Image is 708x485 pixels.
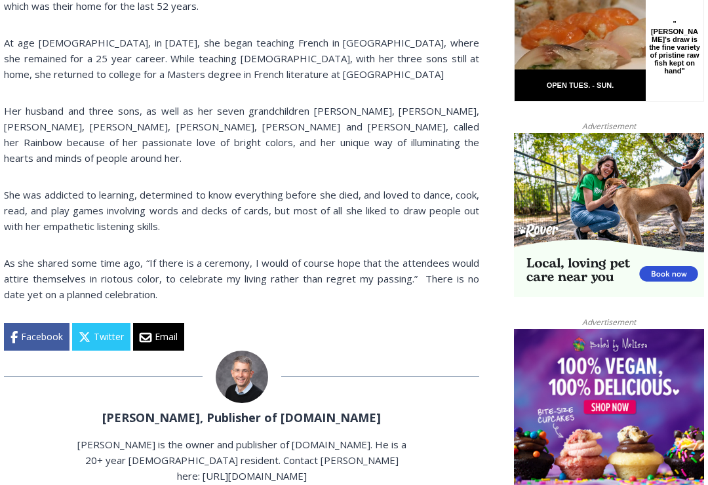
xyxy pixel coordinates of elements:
[315,127,635,163] a: Intern @ [DOMAIN_NAME]
[343,130,608,160] span: Intern @ [DOMAIN_NAME]
[4,255,479,302] p: As she shared some time ago, “If there is a ceremony, I would of course hope that the attendees w...
[4,35,479,82] p: At age [DEMOGRAPHIC_DATA], in [DATE], she began teaching French in [GEOGRAPHIC_DATA], where she r...
[569,120,649,132] span: Advertisement
[75,436,408,484] p: [PERSON_NAME] is the owner and publisher of [DOMAIN_NAME]. He is a 20+ year [DEMOGRAPHIC_DATA] re...
[4,323,69,351] a: Facebook
[4,135,128,185] span: Open Tues. - Sun. [PHONE_NUMBER]
[569,316,649,328] span: Advertisement
[1,132,132,163] a: Open Tues. - Sun. [PHONE_NUMBER]
[4,103,479,166] p: Her husband and three sons, as well as her seven grandchildren [PERSON_NAME], [PERSON_NAME], [PER...
[133,323,184,351] a: Email
[102,410,381,425] a: [PERSON_NAME], Publisher of [DOMAIN_NAME]
[331,1,619,127] div: "I learned about the history of a place I’d honestly never considered even as a resident of [GEOG...
[4,187,479,234] p: She was addicted to learning, determined to know everything before she died, and loved to dance, ...
[134,82,186,157] div: "[PERSON_NAME]'s draw is the fine variety of pristine raw fish kept on hand"
[72,323,130,351] a: Twitter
